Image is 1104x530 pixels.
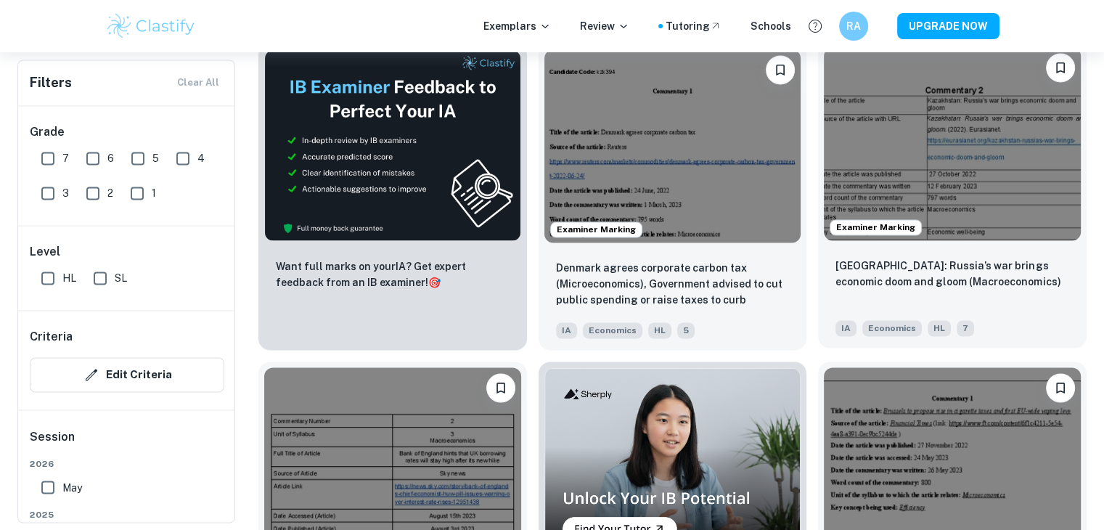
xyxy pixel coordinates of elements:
span: IA [835,320,856,336]
span: 7 [957,320,974,336]
button: Bookmark [1046,373,1075,402]
img: Economics IA example thumbnail: Kazakhstan: Russia’s war brings economic [824,47,1081,240]
button: Edit Criteria [30,357,224,392]
h6: Grade [30,123,224,141]
a: Tutoring [666,18,721,34]
img: Clastify logo [105,12,197,41]
span: Economics [862,320,922,336]
span: IA [556,322,577,338]
span: Economics [583,322,642,338]
h6: Criteria [30,328,73,346]
p: Want full marks on your IA ? Get expert feedback from an IB examiner! [276,258,510,290]
span: 5 [677,322,695,338]
h6: RA [845,18,862,34]
a: Examiner MarkingBookmarkDenmark agrees corporate carbon tax (Microeconomics), Government advised ... [539,44,807,349]
p: Review [580,18,629,34]
span: Examiner Marking [830,221,921,234]
span: May [62,479,82,495]
p: Kazakhstan: Russia’s war brings economic doom and gloom (Macroeconomics) [835,258,1069,290]
button: Bookmark [1046,53,1075,82]
span: 2026 [30,457,224,470]
img: Economics IA example thumbnail: Denmark agrees corporate carbon tax (Mic [544,49,801,242]
a: Schools [751,18,791,34]
span: SL [115,270,127,286]
span: 3 [62,185,69,201]
span: 1 [152,185,156,201]
a: ThumbnailWant full marks on yourIA? Get expert feedback from an IB examiner! [258,44,527,349]
button: Bookmark [486,373,515,402]
span: 7 [62,150,69,166]
p: Exemplars [483,18,551,34]
button: Help and Feedback [803,14,827,38]
span: 5 [152,150,159,166]
img: Thumbnail [264,49,521,240]
span: 6 [107,150,114,166]
span: HL [928,320,951,336]
span: HL [62,270,76,286]
p: Denmark agrees corporate carbon tax (Microeconomics), Government advised to cut public spending o... [556,260,790,309]
h6: Filters [30,73,72,93]
span: 🎯 [428,277,441,288]
button: Bookmark [766,55,795,84]
span: Examiner Marking [551,223,642,236]
span: HL [648,322,671,338]
h6: Session [30,428,224,457]
span: 2 [107,185,113,201]
span: 2025 [30,507,224,521]
button: UPGRADE NOW [897,13,999,39]
a: Examiner MarkingBookmarkKazakhstan: Russia’s war brings economic doom and gloom (Macroeconomics)I... [818,44,1087,349]
h6: Level [30,243,224,261]
button: RA [839,12,868,41]
span: 4 [197,150,205,166]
